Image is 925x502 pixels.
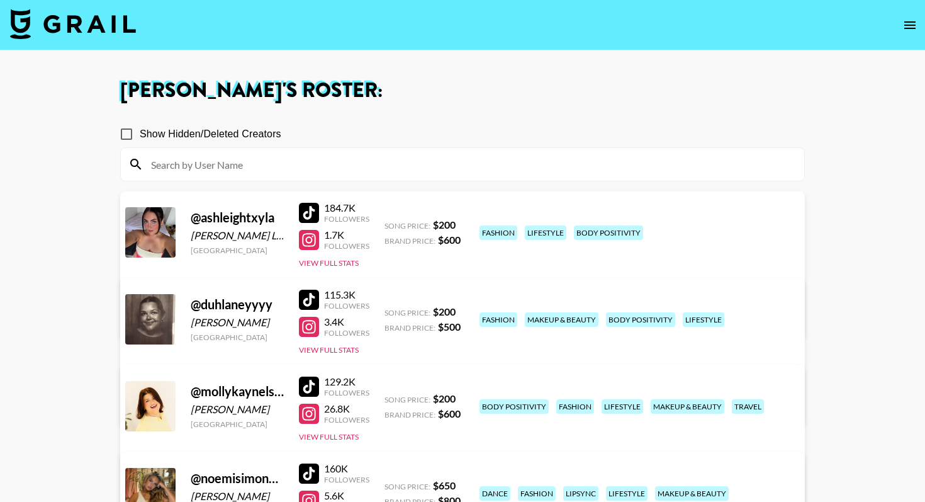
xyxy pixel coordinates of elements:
div: Followers [324,301,369,311]
div: [PERSON_NAME] [191,316,284,329]
span: Show Hidden/Deleted Creators [140,127,281,142]
div: 115.3K [324,288,369,301]
button: View Full Stats [299,345,359,355]
div: body positivity [606,312,675,327]
div: 5.6K [324,489,369,502]
div: Followers [324,214,369,224]
div: Followers [324,415,369,425]
input: Search by User Name [143,154,797,174]
div: fashion [556,399,594,414]
strong: $ 650 [433,479,456,491]
div: makeup & beauty [525,312,598,327]
div: [GEOGRAPHIC_DATA] [191,333,284,342]
div: lifestyle [525,225,566,240]
span: Brand Price: [384,410,435,419]
button: View Full Stats [299,258,359,268]
div: [PERSON_NAME] Lusetich-[PERSON_NAME] [191,229,284,242]
div: [PERSON_NAME] [191,403,284,416]
div: Followers [324,475,369,484]
div: [GEOGRAPHIC_DATA] [191,419,284,429]
div: body positivity [479,399,549,414]
strong: $ 200 [433,219,456,231]
div: makeup & beauty [651,399,724,414]
div: [GEOGRAPHIC_DATA] [191,246,284,255]
span: Song Price: [384,482,430,491]
strong: $ 200 [433,305,456,317]
div: Followers [324,388,369,397]
div: @ duhlaneyyyy [191,297,284,312]
button: View Full Stats [299,432,359,442]
div: travel [732,399,764,414]
img: Grail Talent [10,9,136,39]
div: lifestyle [606,486,647,501]
div: Followers [324,328,369,338]
h1: [PERSON_NAME] 's Roster: [120,81,805,101]
strong: $ 600 [438,408,461,419]
div: @ noemisimoncouceiro [191,471,284,486]
div: 184.7K [324,202,369,214]
div: 26.8K [324,402,369,415]
div: fashion [479,225,517,240]
div: Followers [324,241,369,251]
div: lifestyle [683,312,724,327]
div: 1.7K [324,229,369,241]
strong: $ 200 [433,392,456,404]
div: fashion [518,486,556,501]
button: open drawer [897,13,922,38]
span: Song Price: [384,308,430,317]
div: fashion [479,312,517,327]
div: @ mollykaynelson [191,384,284,399]
div: 3.4K [324,316,369,328]
div: 160K [324,462,369,475]
strong: $ 600 [438,234,461,246]
span: Song Price: [384,221,430,231]
div: 129.2K [324,375,369,388]
span: Song Price: [384,395,430,404]
span: Brand Price: [384,236,435,246]
div: makeup & beauty [655,486,729,501]
div: lifestyle [602,399,643,414]
span: Brand Price: [384,323,435,333]
div: dance [479,486,510,501]
div: lipsync [563,486,598,501]
div: body positivity [574,225,643,240]
div: @ ashleightxyla [191,210,284,225]
strong: $ 500 [438,321,461,333]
